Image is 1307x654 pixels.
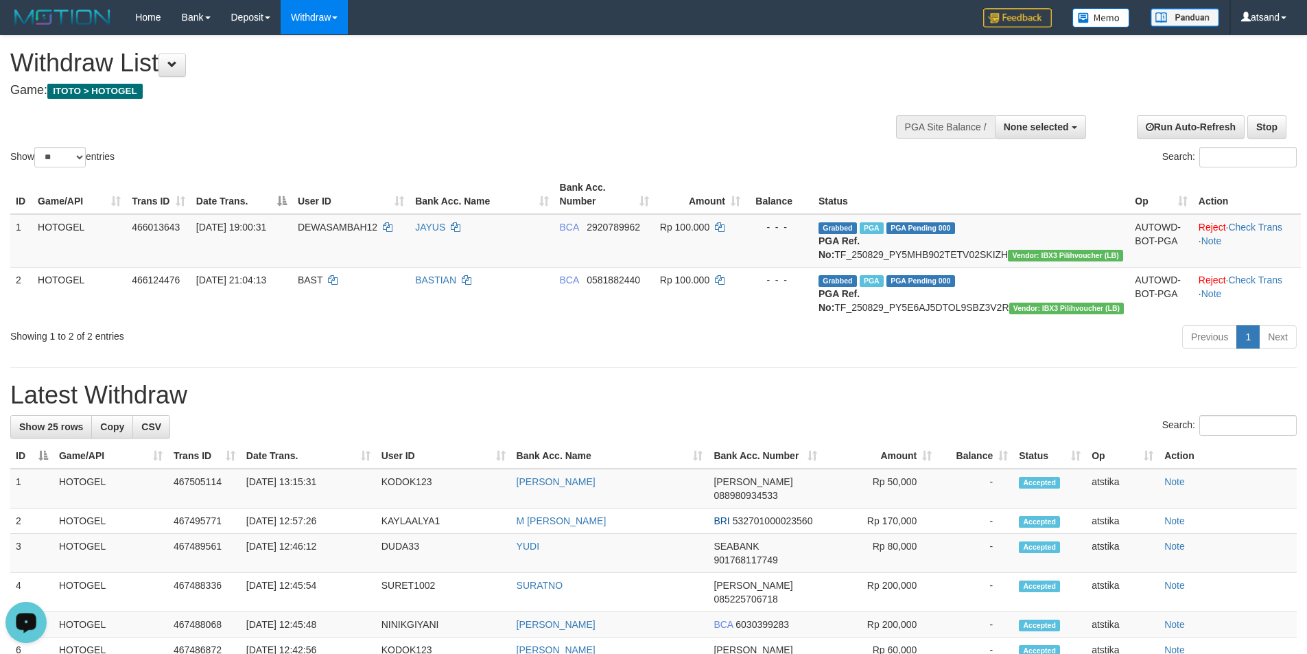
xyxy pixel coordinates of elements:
[1199,415,1297,436] input: Search:
[714,515,729,526] span: BRI
[937,534,1013,573] td: -
[54,469,168,509] td: HOTOGEL
[1151,8,1219,27] img: panduan.png
[983,8,1052,27] img: Feedback.jpg
[132,415,170,439] a: CSV
[1086,612,1159,638] td: atstika
[1199,275,1226,285] a: Reject
[517,580,563,591] a: SURATNO
[886,275,955,287] span: PGA Pending
[10,147,115,167] label: Show entries
[823,612,937,638] td: Rp 200,000
[132,222,180,233] span: 466013643
[1013,443,1086,469] th: Status: activate to sort column ascending
[813,214,1129,268] td: TF_250829_PY5MHB902TETV02SKIZH
[54,612,168,638] td: HOTOGEL
[91,415,133,439] a: Copy
[708,443,823,469] th: Bank Acc. Number: activate to sort column ascending
[415,275,456,285] a: BASTIAN
[168,443,241,469] th: Trans ID: activate to sort column ascending
[415,222,445,233] a: JAYUS
[560,222,579,233] span: BCA
[937,509,1013,534] td: -
[298,222,377,233] span: DEWASAMBAH12
[937,573,1013,612] td: -
[1193,175,1301,214] th: Action
[860,222,884,234] span: Marked by atsarsy
[376,469,511,509] td: KODOK123
[241,612,376,638] td: [DATE] 12:45:48
[714,619,733,630] span: BCA
[746,175,813,214] th: Balance
[168,573,241,612] td: 467488336
[10,509,54,534] td: 2
[517,619,596,630] a: [PERSON_NAME]
[819,222,857,234] span: Grabbed
[132,275,180,285] span: 466124476
[168,612,241,638] td: 467488068
[241,534,376,573] td: [DATE] 12:46:12
[517,515,607,526] a: M [PERSON_NAME]
[10,214,32,268] td: 1
[376,612,511,638] td: NINIKGIYANI
[126,175,191,214] th: Trans ID: activate to sort column ascending
[10,443,54,469] th: ID: activate to sort column descending
[168,469,241,509] td: 467505114
[10,382,1297,409] h1: Latest Withdraw
[560,275,579,285] span: BCA
[896,115,995,139] div: PGA Site Balance /
[1129,175,1193,214] th: Op: activate to sort column ascending
[587,222,640,233] span: Copy 2920789962 to clipboard
[735,619,789,630] span: Copy 6030399283 to clipboard
[1164,476,1185,487] a: Note
[410,175,554,214] th: Bank Acc. Name: activate to sort column ascending
[376,509,511,534] td: KAYLAALYA1
[587,275,640,285] span: Copy 0581882440 to clipboard
[1228,275,1282,285] a: Check Trans
[191,175,292,214] th: Date Trans.: activate to sort column descending
[1193,214,1301,268] td: · ·
[1164,515,1185,526] a: Note
[1086,469,1159,509] td: atstika
[819,288,860,313] b: PGA Ref. No:
[1236,325,1260,349] a: 1
[32,267,126,320] td: HOTOGEL
[5,5,47,47] button: Open LiveChat chat widget
[1162,147,1297,167] label: Search:
[517,541,539,552] a: YUDI
[714,476,792,487] span: [PERSON_NAME]
[1019,477,1060,489] span: Accepted
[733,515,813,526] span: Copy 532701000023560 to clipboard
[1199,222,1226,233] a: Reject
[376,534,511,573] td: DUDA33
[292,175,410,214] th: User ID: activate to sort column ascending
[660,222,709,233] span: Rp 100.000
[1008,250,1123,261] span: Vendor URL: https://dashboard.q2checkout.com/secure
[1201,288,1222,299] a: Note
[10,534,54,573] td: 3
[10,573,54,612] td: 4
[196,275,266,285] span: [DATE] 21:04:13
[168,534,241,573] td: 467489561
[1228,222,1282,233] a: Check Trans
[819,235,860,260] b: PGA Ref. No:
[823,443,937,469] th: Amount: activate to sort column ascending
[10,267,32,320] td: 2
[1019,581,1060,592] span: Accepted
[860,275,884,287] span: Marked by atsPUT
[660,275,709,285] span: Rp 100.000
[10,415,92,439] a: Show 25 rows
[714,554,777,565] span: Copy 901768117749 to clipboard
[10,49,858,77] h1: Withdraw List
[714,490,777,501] span: Copy 088980934533 to clipboard
[19,421,83,432] span: Show 25 rows
[1201,235,1222,246] a: Note
[241,443,376,469] th: Date Trans.: activate to sort column ascending
[1137,115,1245,139] a: Run Auto-Refresh
[298,275,322,285] span: BAST
[10,324,534,343] div: Showing 1 to 2 of 2 entries
[1164,619,1185,630] a: Note
[1009,303,1125,314] span: Vendor URL: https://dashboard.q2checkout.com/secure
[34,147,86,167] select: Showentries
[32,214,126,268] td: HOTOGEL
